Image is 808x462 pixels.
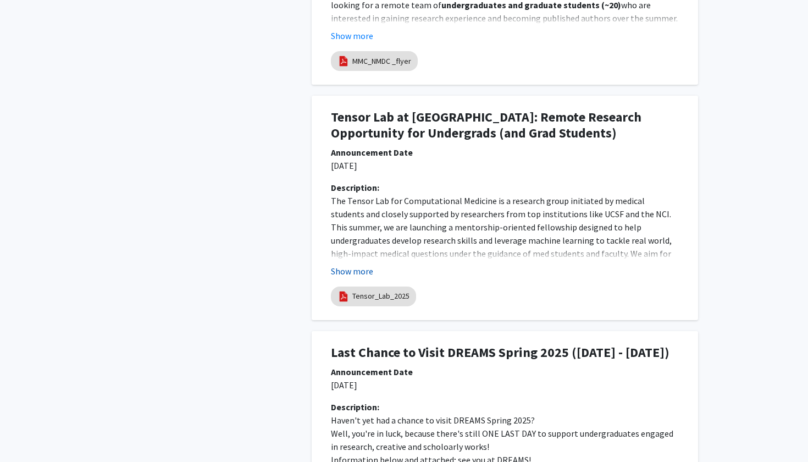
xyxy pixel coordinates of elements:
p: Well, you're in luck, because there's still ONE LAST DAY to support undergraduates engaged in res... [331,427,679,453]
div: Description: [331,400,679,414]
img: pdf_icon.png [337,55,350,67]
h1: Tensor Lab at [GEOGRAPHIC_DATA]: Remote Research Opportunity for Undergrads (and Grad Students) [331,109,679,141]
iframe: Chat [8,413,47,454]
button: Show more [331,29,373,42]
a: Tensor_Lab_2025 [352,290,409,302]
h1: Last Chance to Visit DREAMS Spring 2025 ([DATE] - [DATE]) [331,345,679,361]
div: Description: [331,181,679,194]
p: [DATE] [331,159,679,172]
div: Announcement Date [331,146,679,159]
p: Haven't yet had a chance to visit DREAMS Spring 2025? [331,414,679,427]
button: Show more [331,265,373,278]
a: MMC_NMDC _flyer [352,56,411,67]
div: Announcement Date [331,365,679,378]
p: The Tensor Lab for Computational Medicine is a research group initiated by medical students and c... [331,194,679,287]
p: [DATE] [331,378,679,392]
img: pdf_icon.png [337,290,350,302]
